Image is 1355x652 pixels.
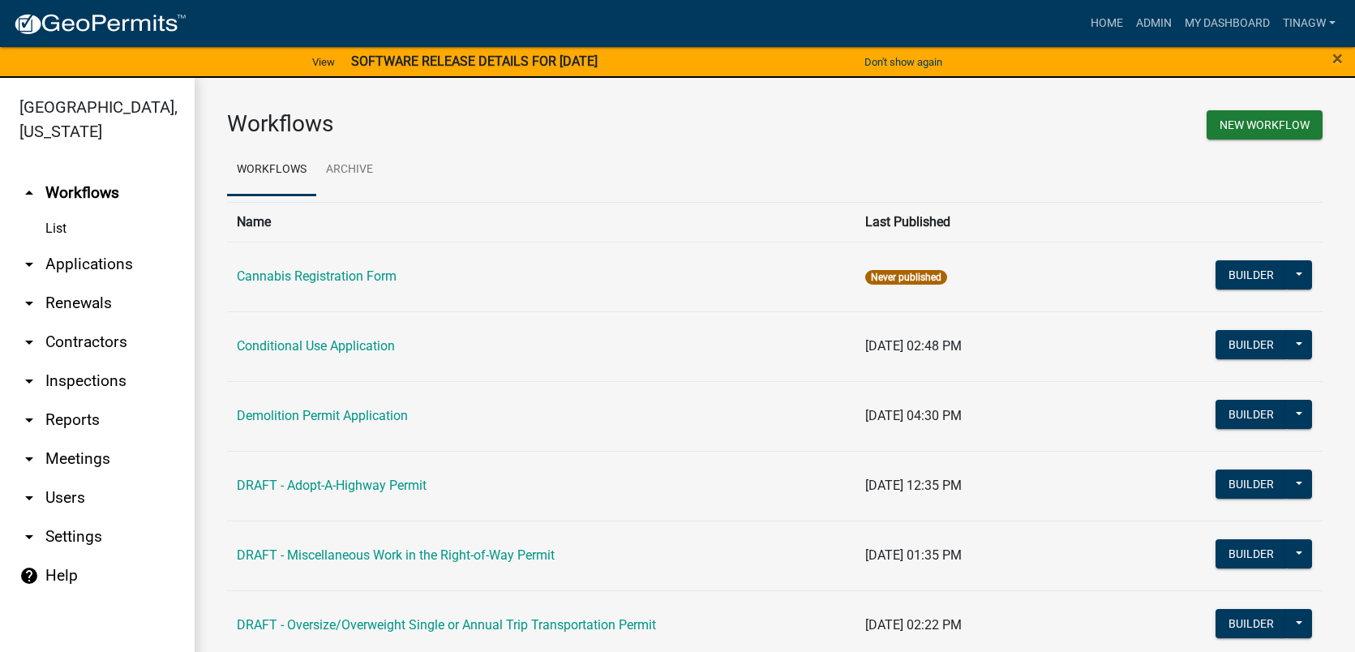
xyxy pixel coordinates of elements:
[19,449,39,469] i: arrow_drop_down
[306,49,341,75] a: View
[227,144,316,196] a: Workflows
[227,202,855,242] th: Name
[1084,8,1130,39] a: Home
[1216,470,1287,499] button: Builder
[865,617,962,633] span: [DATE] 02:22 PM
[19,294,39,313] i: arrow_drop_down
[1216,400,1287,429] button: Builder
[237,617,656,633] a: DRAFT - Oversize/Overweight Single or Annual Trip Transportation Permit
[1130,8,1178,39] a: Admin
[316,144,383,196] a: Archive
[19,255,39,274] i: arrow_drop_down
[1276,8,1342,39] a: TinaGW
[237,408,408,423] a: Demolition Permit Application
[1178,8,1276,39] a: My Dashboard
[858,49,949,75] button: Don't show again
[1207,110,1323,139] button: New Workflow
[865,408,962,423] span: [DATE] 04:30 PM
[1216,260,1287,290] button: Builder
[1332,49,1343,68] button: Close
[1216,539,1287,568] button: Builder
[19,332,39,352] i: arrow_drop_down
[19,183,39,203] i: arrow_drop_up
[237,478,427,493] a: DRAFT - Adopt-A-Highway Permit
[1216,330,1287,359] button: Builder
[19,527,39,547] i: arrow_drop_down
[865,270,947,285] span: Never published
[19,371,39,391] i: arrow_drop_down
[19,488,39,508] i: arrow_drop_down
[237,338,395,354] a: Conditional Use Application
[237,268,397,284] a: Cannabis Registration Form
[865,547,962,563] span: [DATE] 01:35 PM
[1216,609,1287,638] button: Builder
[19,410,39,430] i: arrow_drop_down
[855,202,1155,242] th: Last Published
[227,110,763,138] h3: Workflows
[19,566,39,586] i: help
[237,547,555,563] a: DRAFT - Miscellaneous Work in the Right-of-Way Permit
[865,478,962,493] span: [DATE] 12:35 PM
[351,54,598,69] strong: SOFTWARE RELEASE DETAILS FOR [DATE]
[1332,47,1343,70] span: ×
[865,338,962,354] span: [DATE] 02:48 PM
